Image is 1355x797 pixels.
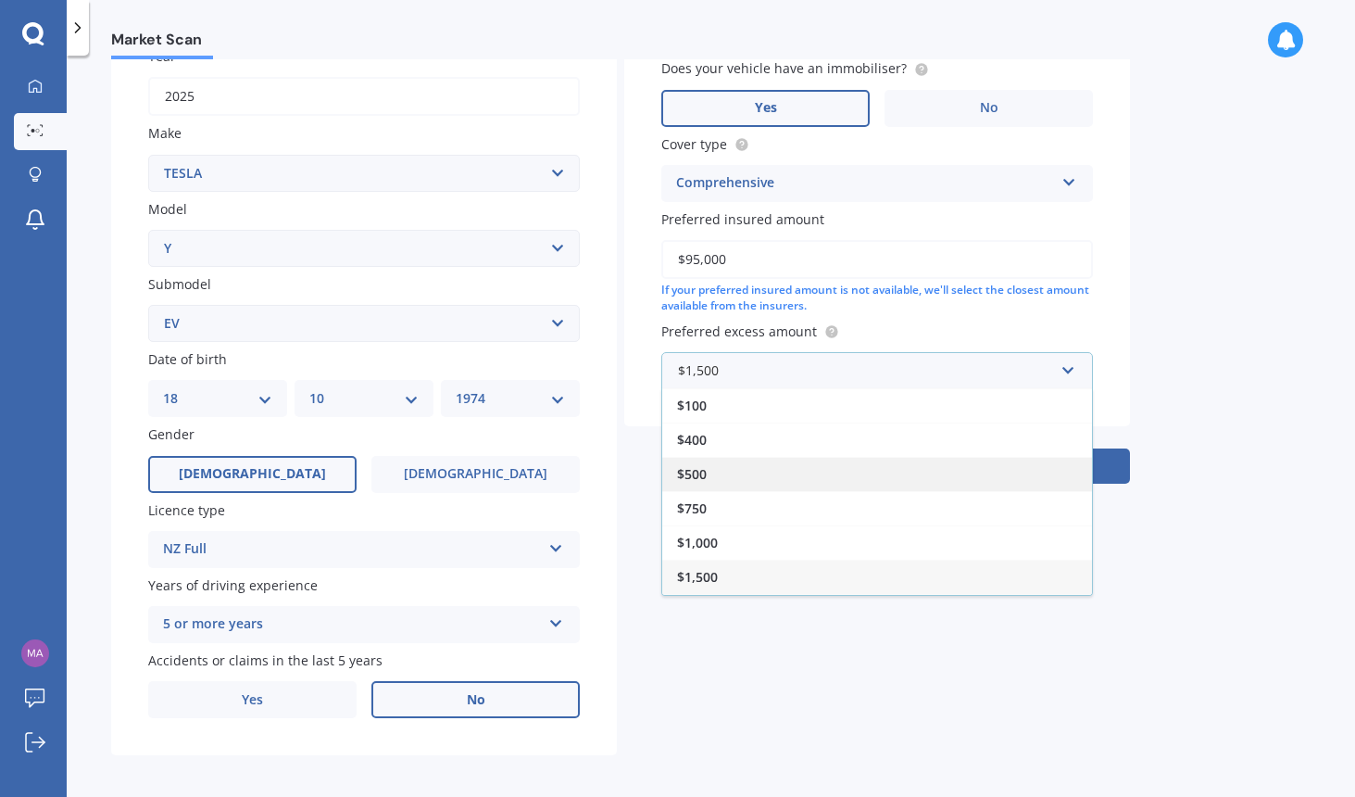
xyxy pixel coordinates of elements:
span: Preferred insured amount [661,210,824,228]
span: Yes [755,100,777,116]
span: Market Scan [111,31,213,56]
span: Submodel [148,275,211,293]
span: [DEMOGRAPHIC_DATA] [179,466,326,482]
span: No [980,100,998,116]
span: $1,500 [677,568,718,586]
span: Accidents or claims in the last 5 years [148,652,383,669]
span: $750 [677,500,707,517]
span: $500 [677,465,707,483]
span: $1,000 [677,534,718,551]
span: [DEMOGRAPHIC_DATA] [404,466,547,482]
div: NZ Full [163,538,541,561]
div: If your preferred insured amount is not available, we'll select the closest amount available from... [661,283,1093,314]
span: $400 [677,431,707,449]
span: Model [148,200,187,218]
input: Enter amount [661,240,1093,279]
span: Cover type [661,135,727,153]
span: No [467,692,485,708]
input: YYYY [148,77,580,116]
span: Does your vehicle have an immobiliser? [661,60,907,78]
span: Preferred excess amount [661,323,817,340]
div: 5 or more years [163,614,541,636]
span: Date of birth [148,350,227,368]
span: Make [148,125,182,143]
span: Yes [242,692,263,708]
span: Gender [148,426,194,444]
span: $100 [677,397,707,414]
img: fa69e63ab12e9d888097fe22dc5c4bd5 [21,639,49,667]
span: Licence type [148,501,225,519]
div: Comprehensive [676,172,1054,195]
span: Years of driving experience [148,576,318,594]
